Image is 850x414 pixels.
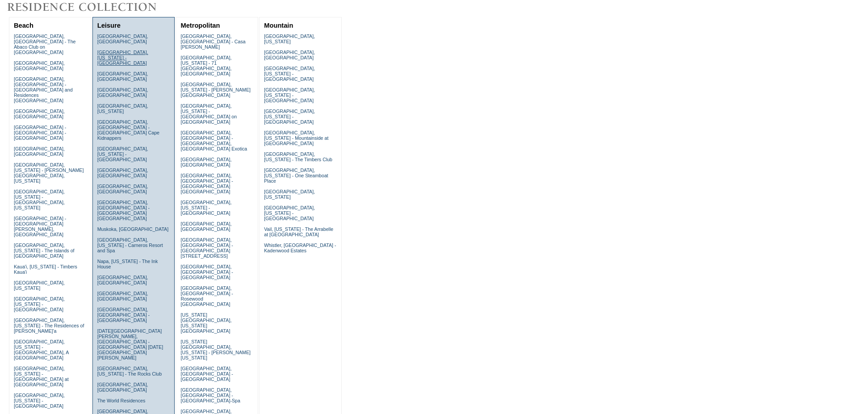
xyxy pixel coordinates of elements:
a: [GEOGRAPHIC_DATA], [GEOGRAPHIC_DATA] [14,146,65,157]
a: [GEOGRAPHIC_DATA], [US_STATE] [97,103,148,114]
a: Metropolitan [180,22,220,29]
a: [GEOGRAPHIC_DATA], [GEOGRAPHIC_DATA] [97,291,148,301]
a: [GEOGRAPHIC_DATA], [US_STATE] - The Islands of [GEOGRAPHIC_DATA] [14,243,75,259]
a: [GEOGRAPHIC_DATA], [GEOGRAPHIC_DATA] - [GEOGRAPHIC_DATA] [97,307,150,323]
a: [GEOGRAPHIC_DATA], [US_STATE] [264,189,315,200]
a: [GEOGRAPHIC_DATA], [US_STATE] - [GEOGRAPHIC_DATA] [264,109,315,125]
a: Vail, [US_STATE] - The Arrabelle at [GEOGRAPHIC_DATA] [264,226,333,237]
a: [GEOGRAPHIC_DATA], [GEOGRAPHIC_DATA] [97,382,148,393]
a: [GEOGRAPHIC_DATA], [US_STATE] - [GEOGRAPHIC_DATA] [97,50,148,66]
a: [GEOGRAPHIC_DATA], [GEOGRAPHIC_DATA] [264,50,315,60]
a: [DATE][GEOGRAPHIC_DATA][PERSON_NAME], [GEOGRAPHIC_DATA] - [GEOGRAPHIC_DATA] [DATE][GEOGRAPHIC_DAT... [97,328,163,360]
a: [GEOGRAPHIC_DATA], [GEOGRAPHIC_DATA] [97,33,148,44]
a: [GEOGRAPHIC_DATA], [US_STATE] [14,280,65,291]
a: Kaua'i, [US_STATE] - Timbers Kaua'i [14,264,77,275]
a: [GEOGRAPHIC_DATA], [GEOGRAPHIC_DATA] - [GEOGRAPHIC_DATA] [GEOGRAPHIC_DATA] [97,200,150,221]
a: [GEOGRAPHIC_DATA], [GEOGRAPHIC_DATA] - [GEOGRAPHIC_DATA] [180,264,233,280]
a: [GEOGRAPHIC_DATA], [GEOGRAPHIC_DATA] [14,60,65,71]
a: [GEOGRAPHIC_DATA], [GEOGRAPHIC_DATA] - [GEOGRAPHIC_DATA], [GEOGRAPHIC_DATA] Exotica [180,130,247,151]
a: [GEOGRAPHIC_DATA], [GEOGRAPHIC_DATA] - The Abaco Club on [GEOGRAPHIC_DATA] [14,33,76,55]
a: [GEOGRAPHIC_DATA], [US_STATE] - [GEOGRAPHIC_DATA] [264,66,315,82]
a: [GEOGRAPHIC_DATA], [GEOGRAPHIC_DATA] [97,275,148,285]
a: [GEOGRAPHIC_DATA], [GEOGRAPHIC_DATA] [97,87,148,98]
a: [US_STATE][GEOGRAPHIC_DATA], [US_STATE][GEOGRAPHIC_DATA] [180,312,231,334]
a: [GEOGRAPHIC_DATA], [GEOGRAPHIC_DATA] - [GEOGRAPHIC_DATA][STREET_ADDRESS] [180,237,233,259]
a: [GEOGRAPHIC_DATA], [GEOGRAPHIC_DATA] [97,71,148,82]
a: [GEOGRAPHIC_DATA], [US_STATE] - Mountainside at [GEOGRAPHIC_DATA] [264,130,328,146]
a: Muskoka, [GEOGRAPHIC_DATA] [97,226,168,232]
a: Napa, [US_STATE] - The Ink House [97,259,158,269]
a: [GEOGRAPHIC_DATA] - [GEOGRAPHIC_DATA] - [GEOGRAPHIC_DATA] [14,125,66,141]
a: [GEOGRAPHIC_DATA], [GEOGRAPHIC_DATA] - Casa [PERSON_NAME] [180,33,245,50]
a: [GEOGRAPHIC_DATA], [GEOGRAPHIC_DATA] [14,109,65,119]
a: Leisure [97,22,121,29]
a: [GEOGRAPHIC_DATA], [US_STATE] - 71 [GEOGRAPHIC_DATA], [GEOGRAPHIC_DATA] [180,55,231,76]
a: [GEOGRAPHIC_DATA] - [GEOGRAPHIC_DATA][PERSON_NAME], [GEOGRAPHIC_DATA] [14,216,66,237]
a: Beach [14,22,33,29]
a: [GEOGRAPHIC_DATA], [US_STATE] - [GEOGRAPHIC_DATA], [US_STATE] [14,189,65,210]
a: [GEOGRAPHIC_DATA], [GEOGRAPHIC_DATA] - [GEOGRAPHIC_DATA] Cape Kidnappers [97,119,159,141]
a: [GEOGRAPHIC_DATA], [US_STATE] - [GEOGRAPHIC_DATA], A [GEOGRAPHIC_DATA] [14,339,69,360]
a: [GEOGRAPHIC_DATA], [GEOGRAPHIC_DATA] [97,167,148,178]
a: [GEOGRAPHIC_DATA], [US_STATE] [264,33,315,44]
a: [GEOGRAPHIC_DATA], [GEOGRAPHIC_DATA] - [GEOGRAPHIC_DATA] [GEOGRAPHIC_DATA] [180,173,233,194]
a: [GEOGRAPHIC_DATA], [GEOGRAPHIC_DATA] - [GEOGRAPHIC_DATA]-Spa [180,387,240,403]
a: [GEOGRAPHIC_DATA], [US_STATE] - [GEOGRAPHIC_DATA] [97,146,148,162]
a: [GEOGRAPHIC_DATA], [US_STATE] - [PERSON_NAME][GEOGRAPHIC_DATA], [US_STATE] [14,162,84,184]
a: [GEOGRAPHIC_DATA], [US_STATE] - [GEOGRAPHIC_DATA] [180,200,231,216]
a: [GEOGRAPHIC_DATA], [GEOGRAPHIC_DATA] - [GEOGRAPHIC_DATA] [180,366,233,382]
a: [GEOGRAPHIC_DATA], [GEOGRAPHIC_DATA] - Rosewood [GEOGRAPHIC_DATA] [180,285,233,307]
a: [GEOGRAPHIC_DATA], [US_STATE] - The Residences of [PERSON_NAME]'a [14,318,84,334]
a: [GEOGRAPHIC_DATA], [US_STATE] - [GEOGRAPHIC_DATA] [14,296,65,312]
a: [GEOGRAPHIC_DATA], [US_STATE] - [GEOGRAPHIC_DATA] at [GEOGRAPHIC_DATA] [14,366,69,387]
a: [GEOGRAPHIC_DATA], [US_STATE] - One Steamboat Place [264,167,328,184]
a: [GEOGRAPHIC_DATA], [GEOGRAPHIC_DATA] [180,221,231,232]
a: The World Residences [97,398,146,403]
a: [GEOGRAPHIC_DATA], [GEOGRAPHIC_DATA] [180,157,231,167]
a: [GEOGRAPHIC_DATA], [US_STATE] - [GEOGRAPHIC_DATA] [264,87,315,103]
a: [GEOGRAPHIC_DATA], [US_STATE] - [GEOGRAPHIC_DATA] on [GEOGRAPHIC_DATA] [180,103,237,125]
a: [US_STATE][GEOGRAPHIC_DATA], [US_STATE] - [PERSON_NAME] [US_STATE] [180,339,251,360]
a: [GEOGRAPHIC_DATA], [US_STATE] - Carneros Resort and Spa [97,237,163,253]
a: [GEOGRAPHIC_DATA], [US_STATE] - The Timbers Club [264,151,332,162]
a: [GEOGRAPHIC_DATA], [US_STATE] - The Rocks Club [97,366,162,376]
a: [GEOGRAPHIC_DATA], [US_STATE] - [GEOGRAPHIC_DATA] [14,393,65,409]
a: Whistler, [GEOGRAPHIC_DATA] - Kadenwood Estates [264,243,336,253]
a: Mountain [264,22,293,29]
a: [GEOGRAPHIC_DATA], [US_STATE] - [GEOGRAPHIC_DATA] [264,205,315,221]
a: [GEOGRAPHIC_DATA], [GEOGRAPHIC_DATA] - [GEOGRAPHIC_DATA] and Residences [GEOGRAPHIC_DATA] [14,76,73,103]
a: [GEOGRAPHIC_DATA], [GEOGRAPHIC_DATA] [97,184,148,194]
a: [GEOGRAPHIC_DATA], [US_STATE] - [PERSON_NAME][GEOGRAPHIC_DATA] [180,82,251,98]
